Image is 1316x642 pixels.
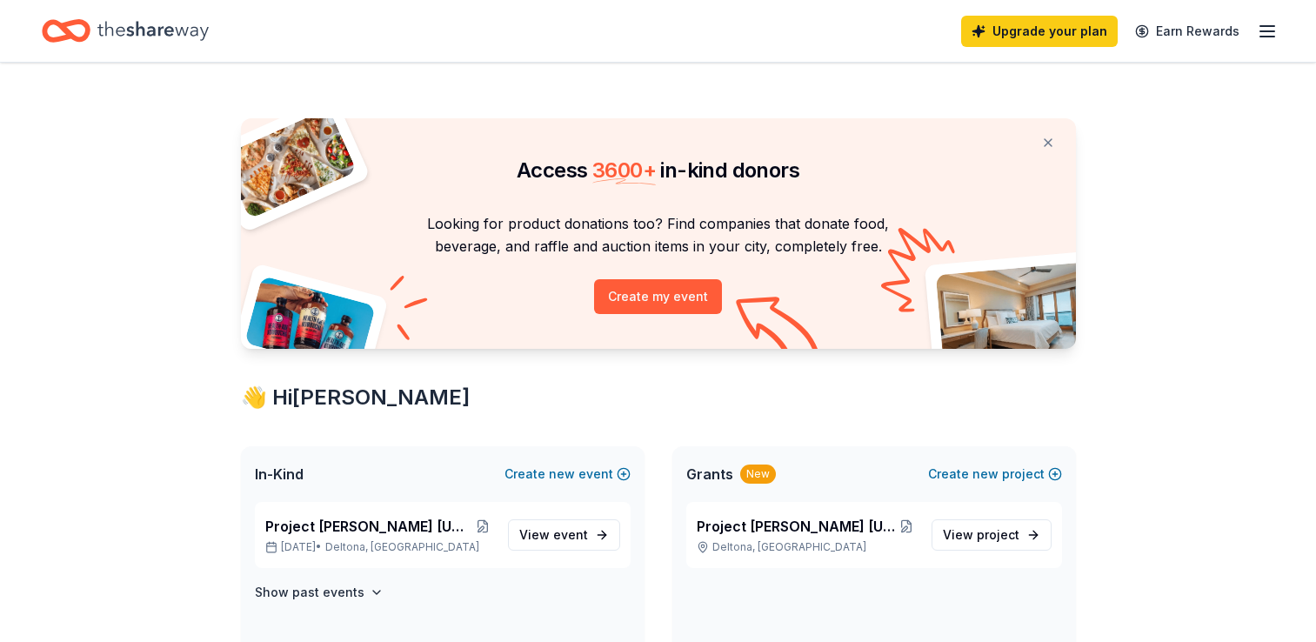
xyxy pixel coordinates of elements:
[517,157,799,183] span: Access in-kind donors
[1125,16,1250,47] a: Earn Rewards
[508,519,620,551] a: View event
[241,384,1076,411] div: 👋 Hi [PERSON_NAME]
[932,519,1052,551] a: View project
[697,516,896,537] span: Project [PERSON_NAME] [US_STATE] Poker Run
[977,527,1019,542] span: project
[553,527,588,542] span: event
[594,279,722,314] button: Create my event
[686,464,733,485] span: Grants
[961,16,1118,47] a: Upgrade your plan
[697,540,918,554] p: Deltona, [GEOGRAPHIC_DATA]
[262,212,1055,258] p: Looking for product donations too? Find companies that donate food, beverage, and raffle and auct...
[592,157,656,183] span: 3600 +
[265,540,494,554] p: [DATE] •
[549,464,575,485] span: new
[972,464,999,485] span: new
[265,516,472,537] span: Project [PERSON_NAME] [US_STATE] Poker Run
[255,582,384,603] button: Show past events
[42,10,209,51] a: Home
[519,525,588,545] span: View
[255,464,304,485] span: In-Kind
[943,525,1019,545] span: View
[928,464,1062,485] button: Createnewproject
[740,465,776,484] div: New
[325,540,479,554] span: Deltona, [GEOGRAPHIC_DATA]
[736,297,823,362] img: Curvy arrow
[504,464,631,485] button: Createnewevent
[255,582,364,603] h4: Show past events
[221,108,357,219] img: Pizza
